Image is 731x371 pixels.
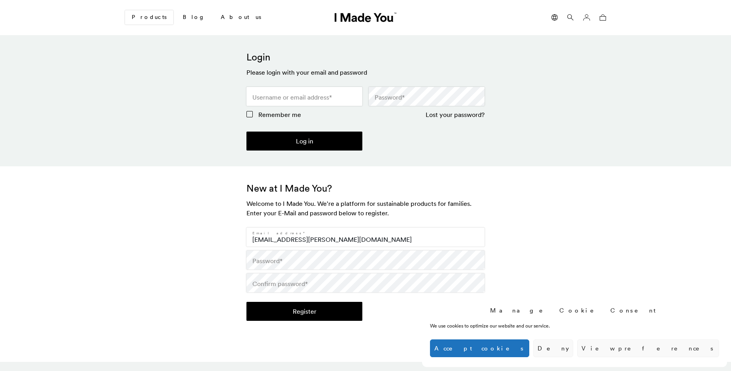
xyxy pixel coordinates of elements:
[430,339,529,357] button: Accept cookies
[125,10,173,24] a: Products
[246,51,485,64] h2: Login
[246,182,485,195] h2: New at I Made You?
[426,111,485,119] a: Lost your password?
[176,11,211,24] a: Blog
[252,256,282,266] label: Password
[246,68,485,77] h3: Please login with your email and password
[258,111,301,119] span: Remember me
[214,11,267,24] a: About us
[252,231,305,235] label: Email address
[252,279,308,288] label: Confirm password
[252,92,332,102] label: Username or email address
[490,306,659,315] div: Manage Cookie Consent
[533,339,573,357] button: Deny
[375,92,405,102] label: Password
[246,132,362,151] button: Log in
[430,322,602,330] div: We use cookies to optimize our website and our service.
[577,339,719,357] button: View preferences
[246,302,362,321] button: Register
[246,199,485,218] h3: Welcome to I Made You. We're a platform for sustainable products for families. Enter your E-Mail ...
[246,111,253,117] input: Remember me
